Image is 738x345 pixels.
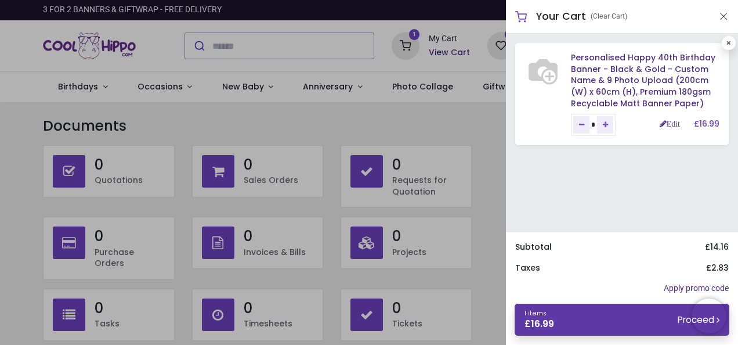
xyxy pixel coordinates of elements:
a: 1 items £16.99 Proceed [515,304,729,336]
img: S72391 - [BN-01057-200W60H-BANNER_NW] Personalised Happy 40th Birthday Banner - Black & Gold - Cu... [524,52,562,89]
a: Apply promo code [664,283,729,294]
span: 16.99 [531,318,554,330]
h6: £ [694,118,719,130]
iframe: Brevo live chat [692,299,726,333]
span: 1 items [524,309,547,318]
h5: Your Cart [536,9,586,24]
button: Close [718,9,729,24]
span: 2.83 [711,262,729,274]
a: Add one [597,116,613,134]
small: Proceed [678,314,719,326]
a: (Clear Cart) [591,12,627,21]
h6: Subtotal [515,242,552,253]
span: 16.99 [699,118,719,130]
a: Personalised Happy 40th Birthday Banner - Black & Gold - Custom Name & 9 Photo Upload (200cm (W) ... [571,52,715,109]
a: Edit [660,120,680,128]
span: £ [524,318,554,330]
h6: Taxes [515,263,540,274]
span: 14.16 [710,241,729,253]
h6: £ [705,242,729,253]
a: Remove one [573,116,589,134]
h6: £ [706,263,729,274]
